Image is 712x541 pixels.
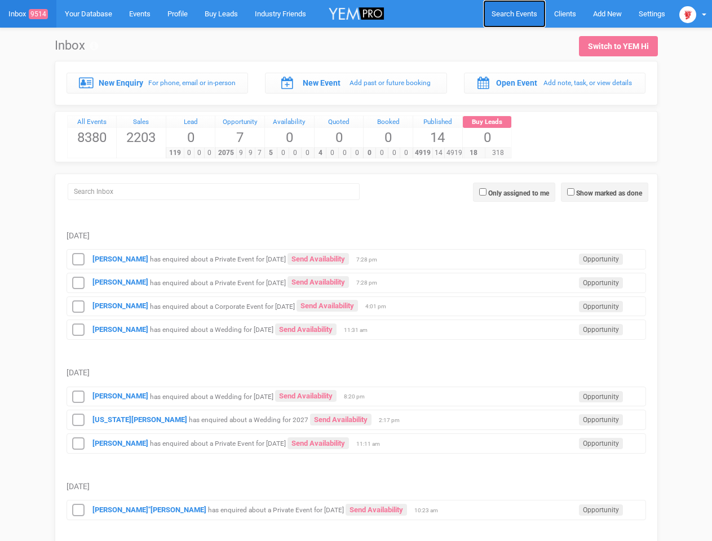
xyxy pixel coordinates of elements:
small: has enquired about a Private Event for [DATE] [150,440,286,447]
small: has enquired about a Wedding for [DATE] [150,392,273,400]
span: 0 [375,148,388,158]
a: Send Availability [275,390,337,402]
a: Send Availability [346,504,407,516]
a: Send Availability [297,300,358,312]
span: 4:01 pm [365,303,393,311]
a: Open Event Add note, task, or view details [464,73,646,93]
span: 0 [363,148,376,158]
span: 7:28 pm [356,256,384,264]
span: 8:20 pm [344,393,372,401]
small: Add note, task, or view details [543,79,632,87]
span: 18 [462,148,485,158]
span: 0 [277,148,290,158]
a: Send Availability [288,437,349,449]
a: Lead [166,116,215,128]
span: 11:11 am [356,440,384,448]
span: 0 [301,148,314,158]
small: has enquired about a Private Event for [DATE] [208,506,344,514]
small: has enquired about a Private Event for [DATE] [150,278,286,286]
span: Opportunity [579,277,623,289]
span: Add New [593,10,622,18]
span: 0 [338,148,351,158]
span: Opportunity [579,301,623,312]
span: 7 [215,128,264,147]
a: Booked [364,116,413,128]
span: 4919 [444,148,465,158]
a: [PERSON_NAME] [92,278,148,286]
small: Add past or future booking [350,79,431,87]
span: 0 [184,148,194,158]
a: Send Availability [288,276,349,288]
strong: [PERSON_NAME] [92,301,148,310]
span: 2:17 pm [379,416,407,424]
strong: [US_STATE][PERSON_NAME] [92,415,187,424]
a: [PERSON_NAME] [92,255,148,263]
span: 10:23 am [414,507,443,515]
span: 2203 [117,128,166,147]
span: 0 [204,148,215,158]
a: New Event Add past or future booking [265,73,447,93]
a: [PERSON_NAME]"[PERSON_NAME] [92,505,206,514]
label: Show marked as done [576,188,642,198]
span: 7 [255,148,264,158]
a: Quoted [315,116,364,128]
span: 0 [463,128,512,147]
span: Opportunity [579,324,623,335]
span: 0 [265,128,314,147]
span: 0 [388,148,401,158]
span: Opportunity [579,254,623,265]
span: 7:28 pm [356,279,384,287]
a: Sales [117,116,166,128]
span: 14 [432,148,445,158]
span: 4919 [413,148,433,158]
a: [PERSON_NAME] [92,439,148,447]
a: [PERSON_NAME] [92,392,148,400]
img: open-uri20250107-2-1pbi2ie [679,6,696,23]
span: 2075 [215,148,236,158]
span: 0 [351,148,364,158]
span: 9 [236,148,246,158]
small: has enquired about a Private Event for [DATE] [150,255,286,263]
span: 14 [413,128,462,147]
div: Opportunity [215,116,264,128]
span: Clients [554,10,576,18]
h1: Inbox [55,39,98,52]
h5: [DATE] [67,232,646,240]
small: has enquired about a Corporate Event for [DATE] [150,302,295,310]
span: 0 [364,128,413,147]
label: Open Event [496,77,537,88]
a: All Events [68,116,117,128]
span: 5 [264,148,277,158]
small: has enquired about a Wedding for [DATE] [150,326,273,334]
a: Send Availability [310,414,372,425]
input: Search Inbox [68,183,360,200]
a: Published [413,116,462,128]
a: Switch to YEM Hi [579,36,658,56]
span: 9 [245,148,255,158]
span: Search Events [492,10,537,18]
span: 4 [314,148,327,158]
h5: [DATE] [67,482,646,491]
label: Only assigned to me [488,188,549,198]
small: has enquired about a Wedding for 2027 [189,416,308,424]
a: [PERSON_NAME] [92,325,148,334]
span: 0 [326,148,339,158]
div: Switch to YEM Hi [588,41,649,52]
div: Availability [265,116,314,128]
label: New Enquiry [99,77,143,88]
a: Send Availability [288,253,349,265]
span: 318 [485,148,512,158]
small: For phone, email or in-person [148,79,236,87]
span: 0 [289,148,302,158]
label: New Event [303,77,340,88]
